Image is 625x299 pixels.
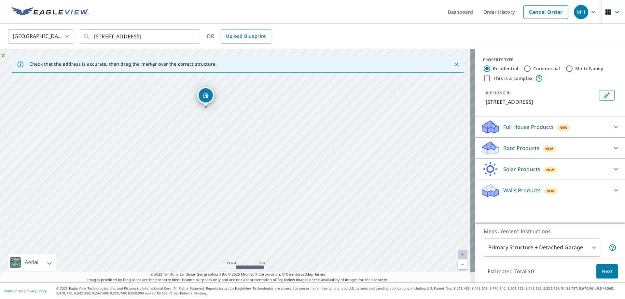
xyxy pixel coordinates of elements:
label: Residential [493,65,518,72]
a: Cancel Order [523,5,568,19]
a: Privacy Policy [25,289,47,293]
input: Search by address or latitude-longitude [94,27,187,46]
a: Current Level 20, Zoom In Disabled [458,250,467,260]
a: OpenStreetMap [286,272,313,277]
span: New [560,125,568,130]
a: Terms [314,272,325,277]
a: Upload Blueprint [221,29,271,44]
img: EV Logo [12,7,89,17]
div: [GEOGRAPHIC_DATA] [8,27,73,46]
div: Solar ProductsNew [480,161,620,177]
p: Solar Products [503,165,540,173]
span: © 2025 TomTom, Earthstar Geographics SIO, © 2025 Microsoft Corporation, © [150,272,325,277]
div: Aerial [8,254,56,271]
div: Dropped pin, building 1, Residential property, 252 W Hortter St Philadelphia, PA 19119 [197,87,214,107]
button: Close [452,60,461,69]
span: Your report will include the primary structure and a detached garage if one exists. [609,244,617,251]
div: OR [207,29,271,44]
span: New [546,167,554,172]
div: PROPERTY TYPE [483,57,617,63]
a: Terms of Use [3,289,23,293]
p: Check that the address is accurate, then drag the marker over the correct structure. [29,61,217,67]
div: Full House ProductsNew [480,119,620,135]
div: Aerial [23,254,40,271]
label: Multi-Family [575,65,604,72]
button: Next [596,264,618,279]
span: New [545,146,553,151]
p: Estimated Total: $0 [482,264,539,279]
p: Full House Products [503,123,554,131]
a: Current Level 20, Zoom Out [458,260,467,269]
div: Roof ProductsNew [480,140,620,156]
span: Upload Blueprint [226,32,266,40]
label: This is a complex [493,75,533,82]
p: | [3,289,47,293]
p: Walls Products [503,186,541,194]
div: MH [574,5,588,19]
button: Edit building 1 [599,90,615,101]
span: Next [602,267,613,276]
span: New [547,188,555,194]
p: BUILDING ID [486,90,511,96]
label: Commercial [533,65,560,72]
p: [STREET_ADDRESS] [486,98,596,106]
div: Walls ProductsNew [480,183,620,198]
div: Primary Structure + Detached Garage [484,238,600,257]
p: Roof Products [503,144,539,152]
p: Measurement Instructions [484,227,617,235]
p: © 2025 Eagle View Technologies, Inc. and Pictometry International Corp. All Rights Reserved. Repo... [56,286,622,296]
